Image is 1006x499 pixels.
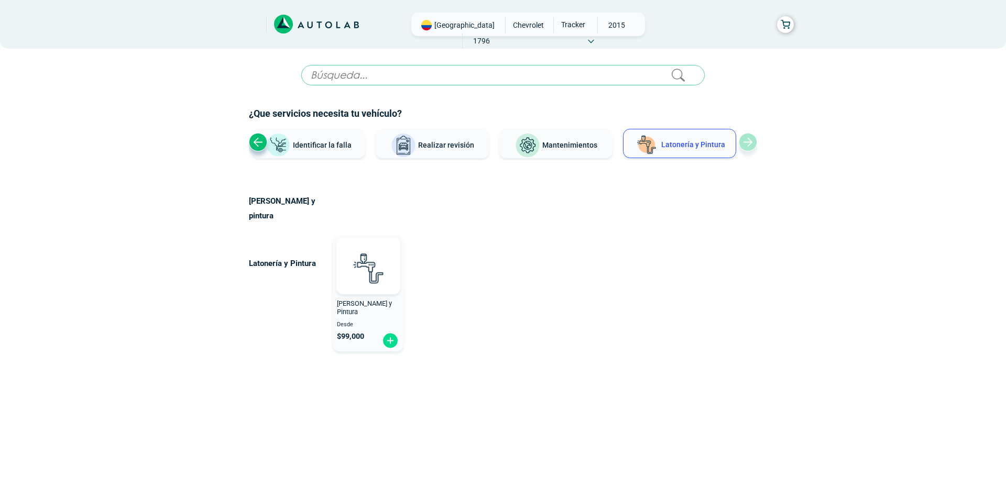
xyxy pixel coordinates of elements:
[337,332,364,341] span: $ 99,000
[554,17,591,32] span: TRACKER
[598,17,635,33] span: 2015
[391,133,416,158] img: Realizar revisión
[434,20,495,30] span: [GEOGRAPHIC_DATA]
[301,65,705,85] input: Búsqueda...
[542,141,597,149] span: Mantenimientos
[661,140,725,149] span: Latonería y Pintura
[623,129,736,158] button: Latonería y Pintura
[463,33,500,49] span: 1796
[249,256,330,271] p: Latonería y Pintura
[421,20,432,30] img: Flag of COLOMBIA
[293,140,352,149] span: Identificar la falla
[376,129,489,158] button: Realizar revisión
[382,332,399,349] img: fi_plus-circle2.svg
[510,17,547,33] span: CHEVROLET
[337,321,399,328] span: Desde
[252,129,365,158] button: Identificar la falla
[353,240,384,271] img: AD0BCuuxAAAAAElFTkSuQmCC
[418,141,474,149] span: Realizar revisión
[249,107,757,120] h2: ¿Que servicios necesita tu vehículo?
[266,133,291,158] img: Identificar la falla
[515,133,540,158] img: Mantenimientos
[345,245,391,291] img: latoneria_y_pintura-v3.svg
[249,194,330,223] p: [PERSON_NAME] y pintura
[634,132,659,158] img: Latonería y Pintura
[499,129,613,158] button: Mantenimientos
[249,133,267,151] div: Previous slide
[337,300,392,316] span: [PERSON_NAME] y Pintura
[333,235,403,351] button: [PERSON_NAME] y Pintura Desde $99,000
